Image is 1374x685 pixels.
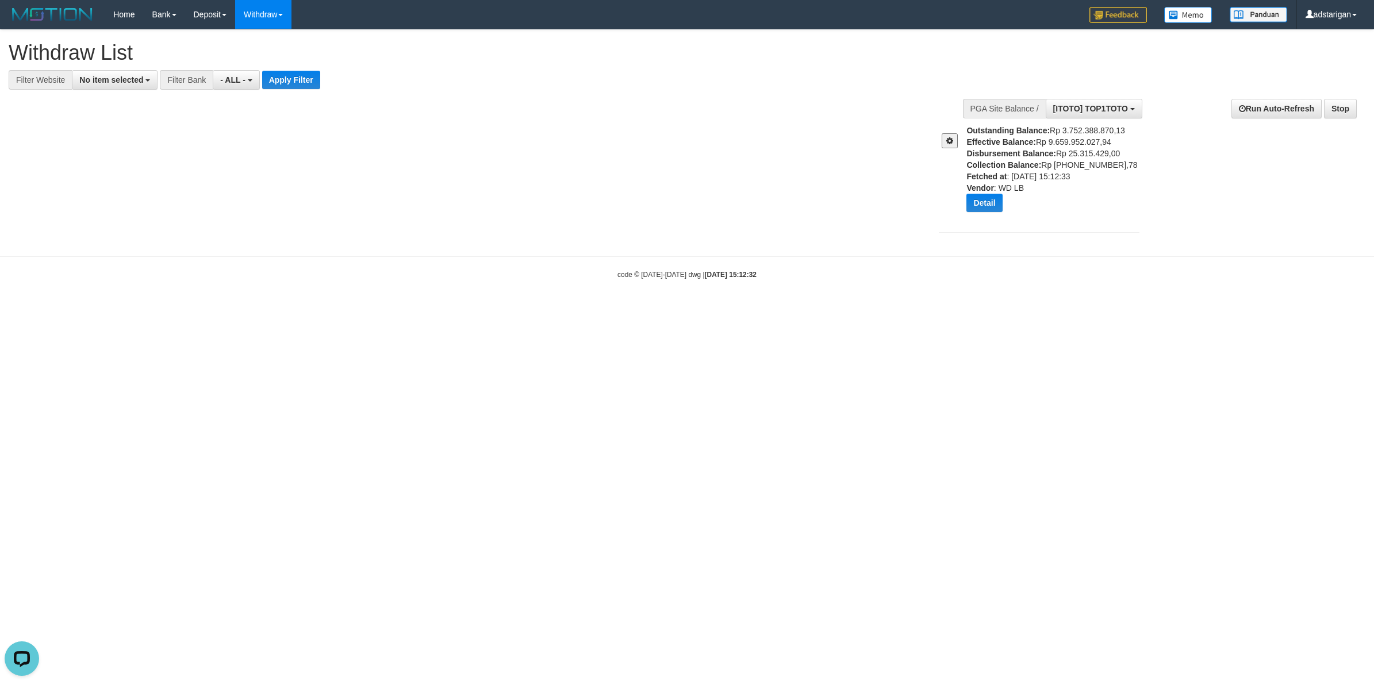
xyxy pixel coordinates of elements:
span: [ITOTO] TOP1TOTO [1053,104,1128,113]
a: Run Auto-Refresh [1231,99,1322,118]
img: Feedback.jpg [1089,7,1147,23]
span: - ALL - [220,75,245,84]
b: Vendor [966,183,993,193]
b: Disbursement Balance: [966,149,1056,158]
b: Collection Balance: [966,160,1041,170]
div: Filter Website [9,70,72,90]
button: - ALL - [213,70,259,90]
a: Stop [1324,99,1357,118]
b: Effective Balance: [966,137,1036,147]
div: Rp 3.752.388.870,13 Rp 9.659.952.027,94 Rp 25.315.429,00 Rp [PHONE_NUMBER],78 : [DATE] 15:12:33 :... [966,125,1147,221]
button: Detail [966,194,1002,212]
img: panduan.png [1230,7,1287,22]
small: code © [DATE]-[DATE] dwg | [617,271,757,279]
img: Button%20Memo.svg [1164,7,1212,23]
div: PGA Site Balance / [963,99,1046,118]
button: No item selected [72,70,158,90]
button: Open LiveChat chat widget [5,5,39,39]
h1: Withdraw List [9,41,904,64]
button: Apply Filter [262,71,320,89]
strong: [DATE] 15:12:32 [705,271,757,279]
div: Filter Bank [160,70,213,90]
img: MOTION_logo.png [9,6,96,23]
span: No item selected [79,75,143,84]
b: Fetched at [966,172,1007,181]
button: [ITOTO] TOP1TOTO [1046,99,1142,118]
b: Outstanding Balance: [966,126,1050,135]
